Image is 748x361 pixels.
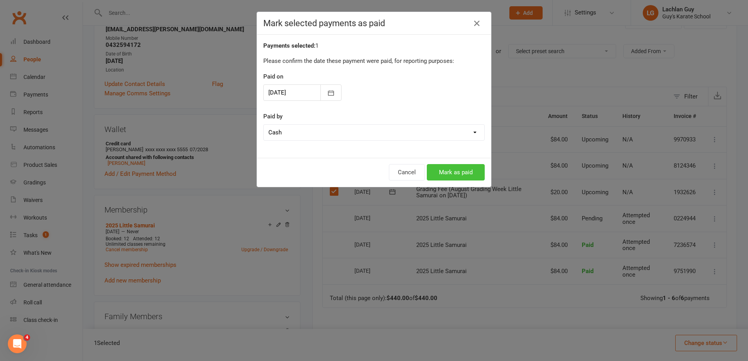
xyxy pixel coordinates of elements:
p: Please confirm the date these payment were paid, for reporting purposes: [263,56,485,66]
strong: Payments selected: [263,42,315,49]
label: Paid by [263,112,282,121]
div: 1 [263,41,485,50]
span: 4 [24,334,30,341]
label: Paid on [263,72,283,81]
iframe: Intercom live chat [8,334,27,353]
button: Cancel [389,164,425,180]
button: Close [471,17,483,30]
h4: Mark selected payments as paid [263,18,485,28]
button: Mark as paid [427,164,485,180]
